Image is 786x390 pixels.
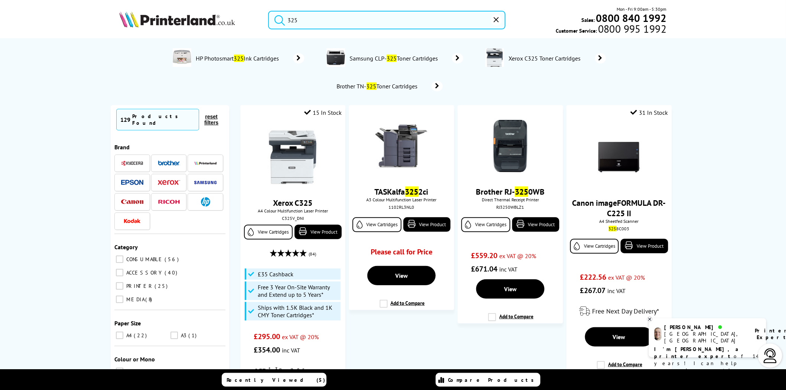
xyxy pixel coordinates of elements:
span: Category [114,243,138,251]
a: View Cartridges [570,239,619,254]
b: I'm [PERSON_NAME], a printer expert [655,346,741,360]
span: 1 [188,332,198,339]
span: Brother TN- Toner Cartridges [336,82,420,90]
span: £671.04 [471,264,498,274]
a: Compare Products [436,373,540,387]
span: A4 [124,332,133,339]
input: MEDIA 8 [116,296,123,303]
img: ashley-livechat.png [655,328,662,341]
button: reset filters [199,113,224,126]
img: Printerland [194,161,217,165]
img: TASKalfa%203252ci%20-%20front%20-%20small.jpg [374,118,429,174]
span: Customer Service: [556,25,666,34]
img: Photosmart325-conspage.jpg [173,48,191,67]
a: TASKalfa3252ci [375,186,429,197]
img: Printerland Logo [119,11,235,27]
img: Samsung [194,181,217,184]
span: ex VAT @ 20% [500,252,536,260]
span: Compare Products [448,377,538,383]
img: Xerox [158,180,180,185]
a: View Product [403,217,451,232]
a: Xerox C325 Toner Cartridges [508,48,606,68]
a: Canon imageFORMULA DR-C225 II [572,198,666,218]
a: Samsung CLP-325Toner Cartridges [349,48,463,68]
span: A4 Colour Multifunction Laser Printer [244,208,342,214]
label: Add to Compare [488,313,533,327]
div: [GEOGRAPHIC_DATA], [GEOGRAPHIC_DATA] [665,331,746,344]
img: user-headset-light.svg [763,348,778,363]
a: View [476,279,545,299]
input: CONSUMABLE 56 [116,256,123,263]
span: £267.07 [580,286,605,295]
span: A3 Colour Multifunction Laser Printer [353,197,450,202]
span: 40 [165,269,179,276]
mark: 325 [405,186,419,197]
div: Products Found [132,113,195,126]
img: Kyocera [121,160,143,166]
span: A4 Sheetfed Scanner [570,218,668,224]
span: 56 [165,256,181,263]
span: A3 [179,332,188,339]
img: Canon [121,199,143,204]
span: View [395,272,408,279]
a: 0800 840 1992 [595,14,667,22]
span: £295.00 [254,332,280,341]
span: 0800 995 1992 [597,25,666,32]
span: Direct Thermal Receipt Printer [461,197,559,202]
mark: 325 [609,226,617,231]
input: Colour 12 [116,368,123,375]
img: Kodak [121,219,143,223]
a: HP Photosmart325Ink Cartridges [195,48,304,68]
span: 8 [145,296,154,303]
span: £559.20 [471,251,498,260]
img: canon-imageformula-dr-c225-II-front-small.jpg [591,129,647,185]
span: ex VAT @ 20% [608,274,645,281]
span: CONSUMABLE [124,256,164,263]
div: 15 In Stock [304,109,342,116]
span: £354.00 [254,345,280,355]
img: Epson [121,180,143,185]
img: Ricoh [158,200,180,204]
a: Brother TN-325Toner Cartridges [336,81,443,91]
span: View [504,285,517,293]
a: View Product [295,225,342,239]
img: Brother [158,160,180,166]
span: Mon - Fri 9:00am - 5:30pm [617,6,667,13]
input: A4 22 [116,332,123,339]
div: 8C003 [572,226,666,231]
span: Xerox C325 Toner Cartridges [508,55,584,62]
span: inc VAT [500,266,518,273]
a: View Cartridges [353,217,401,232]
span: Paper Size [114,319,141,327]
mark: 325 [234,55,244,62]
div: Please call for Price [363,247,441,260]
div: 31 In Stock [631,109,668,116]
span: ACCESSORY [124,269,164,276]
a: Xerox C325 [273,198,312,208]
mark: 325 [367,82,377,90]
label: Add to Compare [597,361,642,375]
img: HP [201,197,210,207]
li: 1.3p per mono page [254,366,332,379]
a: View [585,327,653,347]
span: MEDIA [124,296,144,303]
a: View Cartridges [461,217,510,232]
span: Brand [114,143,130,151]
div: 1102RL3NL0 [354,204,448,210]
span: HP Photosmart Ink Cartridges [195,55,282,62]
span: 12 [158,368,172,375]
img: c325v_dni-deptimage.jpg [485,48,504,67]
span: £35 Cashback [258,270,293,278]
span: (84) [309,247,316,261]
div: C325V_DNI [246,215,340,221]
span: Recently Viewed (5) [227,377,325,383]
span: ex VAT @ 20% [282,333,319,341]
input: ACCESSORY 40 [116,269,123,276]
span: Free 3 Year On-Site Warranty and Extend up to 5 Years* [258,283,339,298]
span: Samsung CLP- Toner Cartridges [349,55,441,62]
div: modal_delivery [570,301,668,322]
span: Free Next Day Delivery* [592,307,659,315]
img: xerox-c325-front-small.jpg [265,129,321,185]
span: 22 [134,332,149,339]
span: 25 [155,283,169,289]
